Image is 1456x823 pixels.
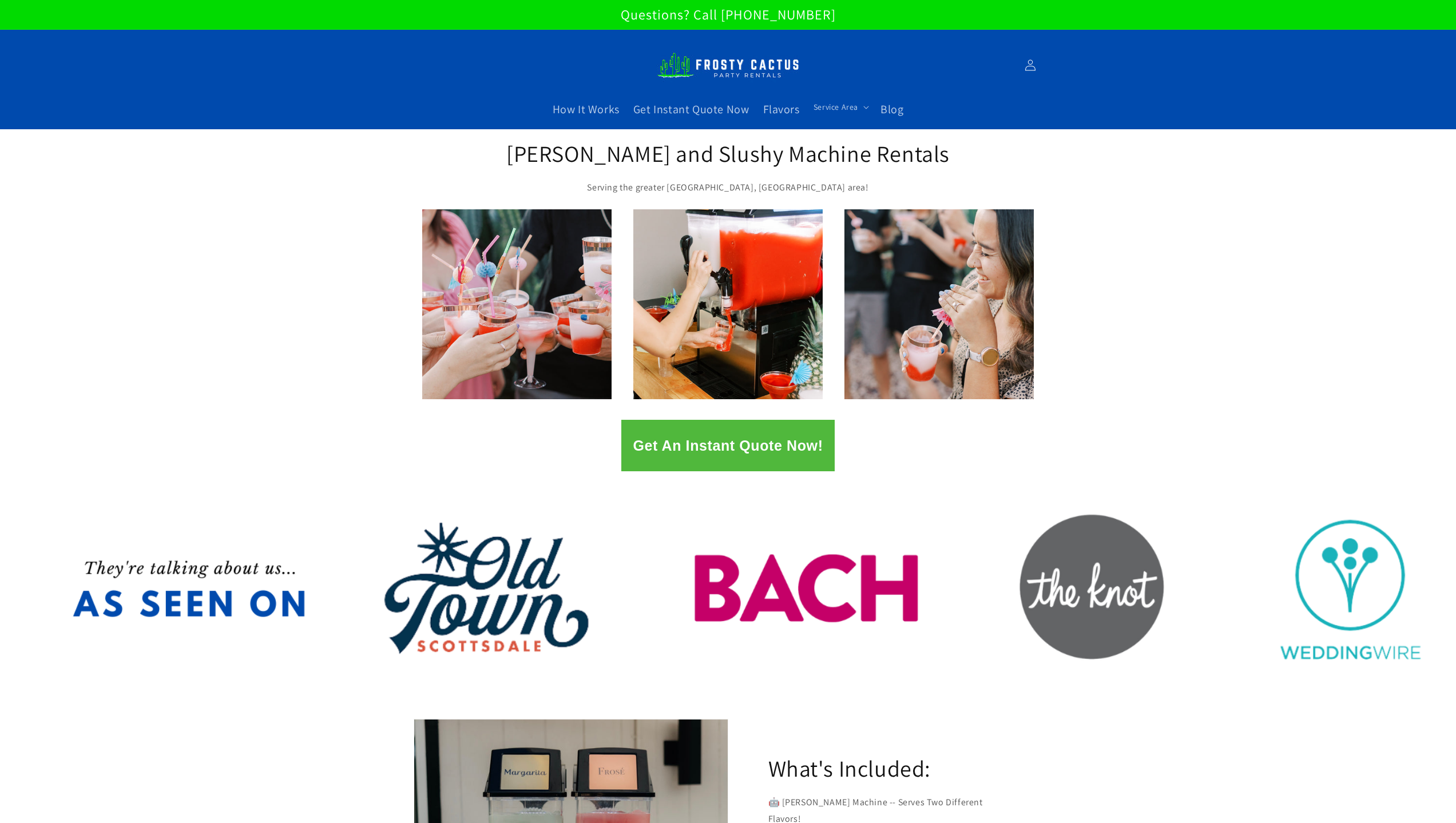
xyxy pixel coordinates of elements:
button: Get An Instant Quote Now! [621,420,834,471]
summary: Service Area [807,95,874,119]
p: Serving the greater [GEOGRAPHIC_DATA], [GEOGRAPHIC_DATA] area! [505,180,951,196]
h2: [PERSON_NAME] and Slushy Machine Rentals [505,138,951,168]
img: Frosty Cactus Margarita machine rentals Slushy machine rentals dirt soda dirty slushies [657,46,800,85]
a: Blog [874,95,910,124]
h2: What's Included: [768,753,931,783]
a: Flavors [756,95,807,124]
span: Service Area [814,102,858,112]
span: Blog [880,102,903,117]
span: How It Works [553,102,620,117]
a: How It Works [546,95,626,124]
span: Flavors [763,102,800,117]
a: Get Instant Quote Now [626,95,756,124]
span: Get Instant Quote Now [633,102,749,117]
